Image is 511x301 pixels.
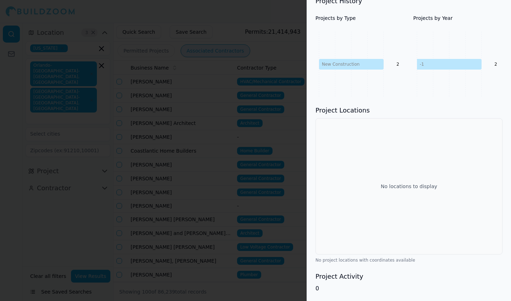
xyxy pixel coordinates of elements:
h3: Project Activity [315,272,502,281]
text: 2 [494,62,497,67]
div: No project locations with coordinates available [315,257,502,263]
h4: Projects by Type [315,15,405,22]
tspan: New Construction [322,62,359,67]
text: 2 [396,62,399,67]
tspan: -1 [420,62,424,67]
div: 0 [315,284,502,293]
div: No locations to display [381,183,437,190]
h4: Projects by Year [413,15,503,22]
h3: Project Locations [315,105,502,115]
